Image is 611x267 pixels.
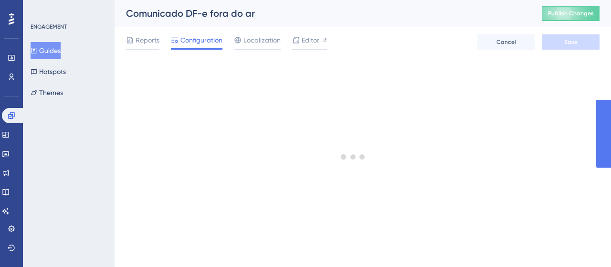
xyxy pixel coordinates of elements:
button: Hotspots [31,63,66,80]
button: Guides [31,42,61,59]
span: Localization [243,34,281,46]
span: Save [564,38,578,46]
button: Cancel [477,34,535,50]
span: Configuration [180,34,222,46]
span: Reports [136,34,159,46]
span: Cancel [496,38,516,46]
iframe: UserGuiding AI Assistant Launcher [571,229,600,258]
div: Comunicado DF-e fora do ar [126,7,518,20]
span: Editor [302,34,319,46]
span: Publish Changes [548,10,594,17]
button: Publish Changes [542,6,600,21]
button: Themes [31,84,63,101]
div: ENGAGEMENT [31,23,67,31]
button: Save [542,34,600,50]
